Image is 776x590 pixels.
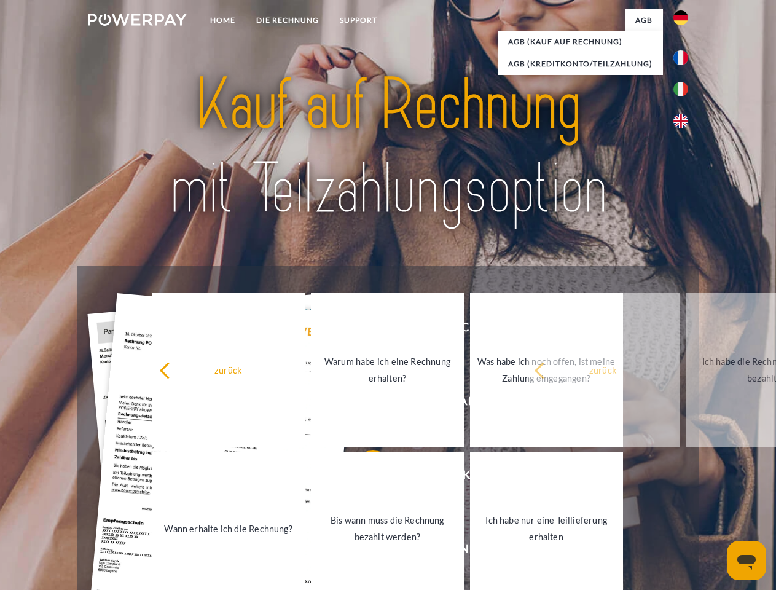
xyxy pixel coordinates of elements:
[673,82,688,96] img: it
[470,293,623,447] a: Was habe ich noch offen, ist meine Zahlung eingegangen?
[673,10,688,25] img: de
[498,53,663,75] a: AGB (Kreditkonto/Teilzahlung)
[159,520,297,537] div: Wann erhalte ich die Rechnung?
[318,353,457,387] div: Warum habe ich eine Rechnung erhalten?
[329,9,388,31] a: SUPPORT
[117,59,659,235] img: title-powerpay_de.svg
[673,114,688,128] img: en
[200,9,246,31] a: Home
[477,512,616,545] div: Ich habe nur eine Teillieferung erhalten
[159,361,297,378] div: zurück
[246,9,329,31] a: DIE RECHNUNG
[88,14,187,26] img: logo-powerpay-white.svg
[477,353,616,387] div: Was habe ich noch offen, ist meine Zahlung eingegangen?
[534,361,672,378] div: zurück
[498,31,663,53] a: AGB (Kauf auf Rechnung)
[625,9,663,31] a: agb
[727,541,766,580] iframe: Schaltfläche zum Öffnen des Messaging-Fensters
[318,512,457,545] div: Bis wann muss die Rechnung bezahlt werden?
[673,50,688,65] img: fr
